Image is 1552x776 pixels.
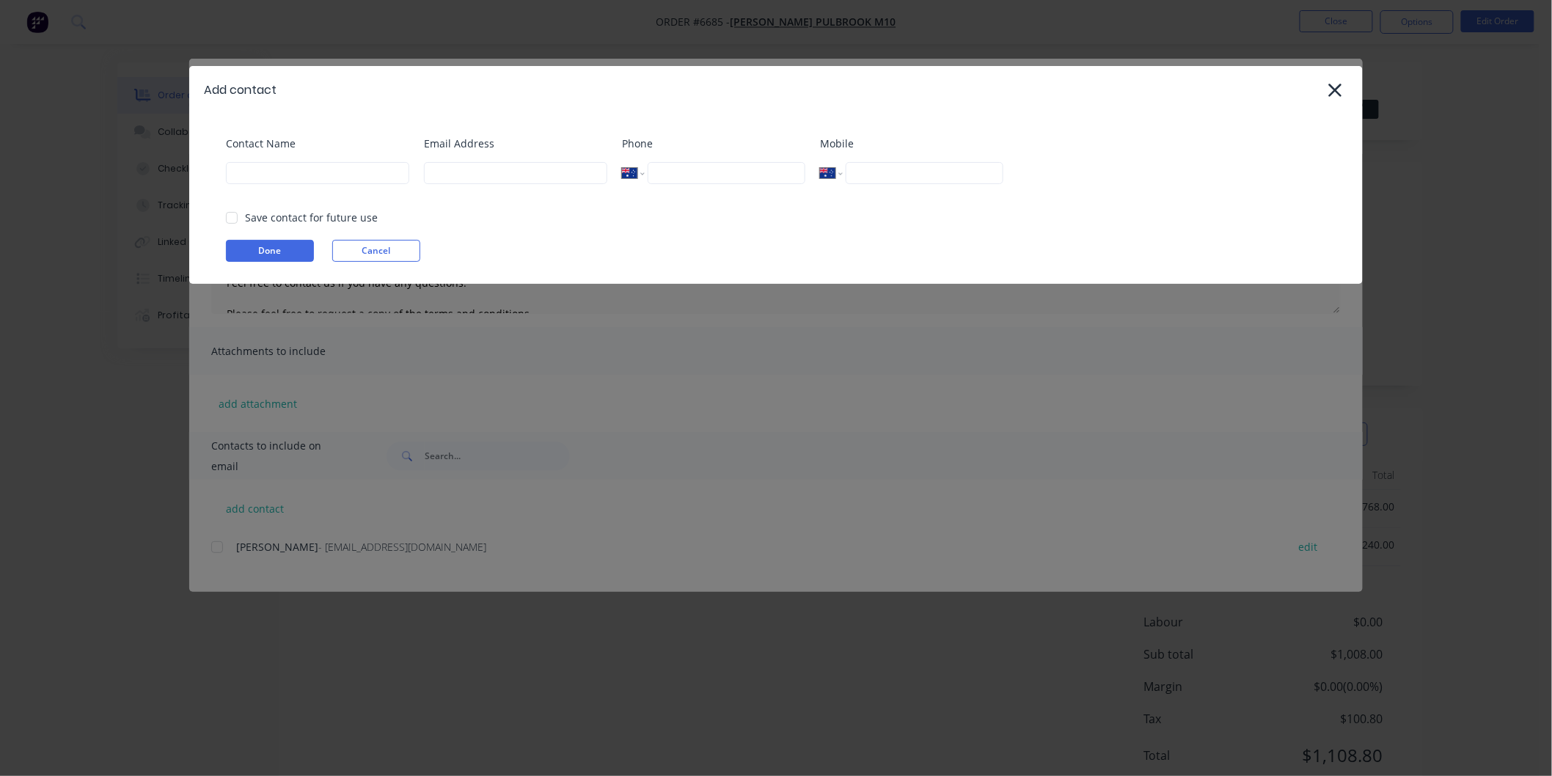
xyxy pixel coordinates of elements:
[204,81,277,99] div: Add contact
[245,210,378,225] div: Save contact for future use
[226,136,409,151] label: Contact Name
[820,136,1003,151] label: Mobile
[622,136,805,151] label: Phone
[424,136,607,151] label: Email Address
[332,240,420,262] button: Cancel
[226,240,314,262] button: Done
